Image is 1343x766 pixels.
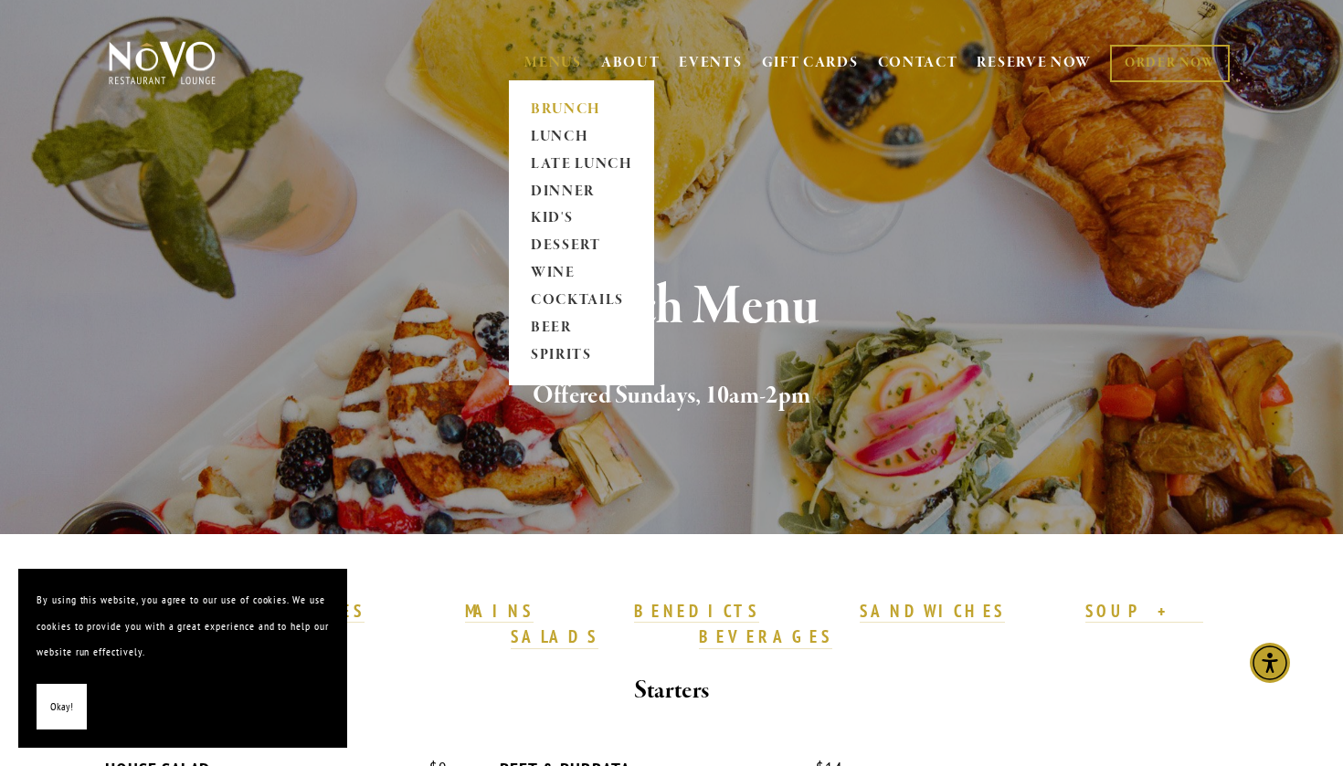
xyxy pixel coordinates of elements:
[524,178,639,205] a: DINNER
[762,46,859,80] a: GIFT CARDS
[860,600,1006,624] a: SANDWICHES
[524,151,639,178] a: LATE LUNCH
[139,377,1204,415] h2: Offered Sundays, 10am-2pm
[524,233,639,260] a: DESSERT
[37,684,87,730] button: Okay!
[634,600,760,622] strong: BENEDICTS
[977,46,1092,80] a: RESERVE NOW
[524,315,639,342] a: BEER
[1110,45,1230,82] a: ORDER NOW
[524,342,639,370] a: SPIRITS
[1250,643,1290,683] div: Accessibility Menu
[699,625,832,647] strong: BEVERAGES
[511,600,1202,649] a: SOUP + SALADS
[524,260,639,288] a: WINE
[601,54,661,72] a: ABOUT
[878,46,958,80] a: CONTACT
[634,675,709,707] strong: Starters
[465,600,534,624] a: MAINS
[679,54,742,72] a: EVENTS
[699,625,832,649] a: BEVERAGES
[634,600,760,624] a: BENEDICTS
[524,205,639,233] a: KID'S
[860,600,1006,622] strong: SANDWICHES
[50,694,73,720] span: Okay!
[465,600,534,622] strong: MAINS
[524,54,582,72] a: MENUS
[139,278,1204,337] h1: Brunch Menu
[524,123,639,151] a: LUNCH
[524,288,639,315] a: COCKTAILS
[524,96,639,123] a: BRUNCH
[37,587,329,666] p: By using this website, you agree to our use of cookies. We use cookies to provide you with a grea...
[105,40,219,86] img: Novo Restaurant &amp; Lounge
[18,569,347,748] section: Cookie banner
